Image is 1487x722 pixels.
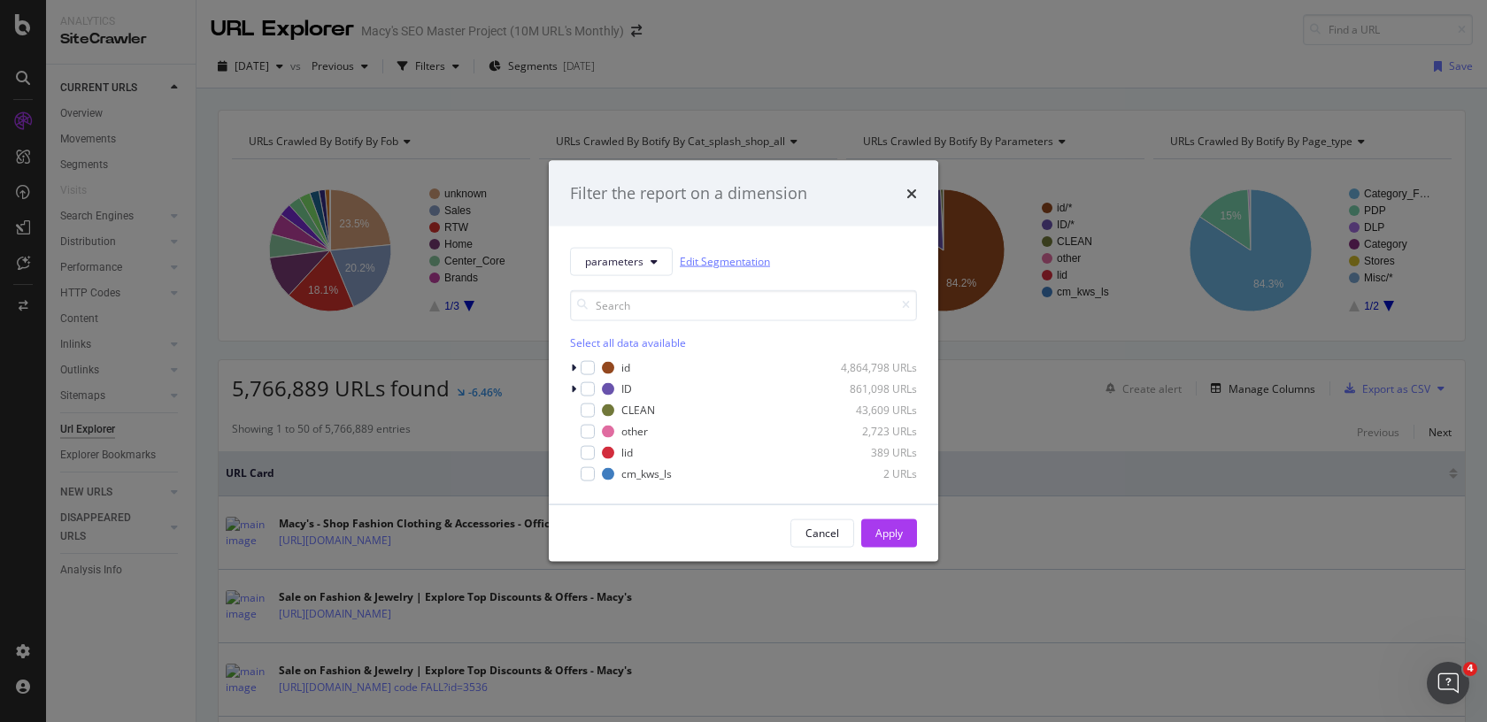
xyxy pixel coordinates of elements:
[621,381,632,396] div: ID
[585,254,643,269] span: parameters
[621,360,630,375] div: id
[621,424,648,439] div: other
[830,466,917,481] div: 2 URLs
[570,289,917,320] input: Search
[621,466,672,481] div: cm_kws_ls
[805,526,839,541] div: Cancel
[830,360,917,375] div: 4,864,798 URLs
[875,526,903,541] div: Apply
[1463,662,1477,676] span: 4
[570,334,917,349] div: Select all data available
[680,252,770,271] a: Edit Segmentation
[621,445,633,460] div: lid
[570,182,807,205] div: Filter the report on a dimension
[570,247,673,275] button: parameters
[861,518,917,547] button: Apply
[830,403,917,418] div: 43,609 URLs
[830,424,917,439] div: 2,723 URLs
[906,182,917,205] div: times
[621,403,655,418] div: CLEAN
[790,518,854,547] button: Cancel
[1427,662,1469,704] iframe: Intercom live chat
[830,445,917,460] div: 389 URLs
[549,161,938,562] div: modal
[830,381,917,396] div: 861,098 URLs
